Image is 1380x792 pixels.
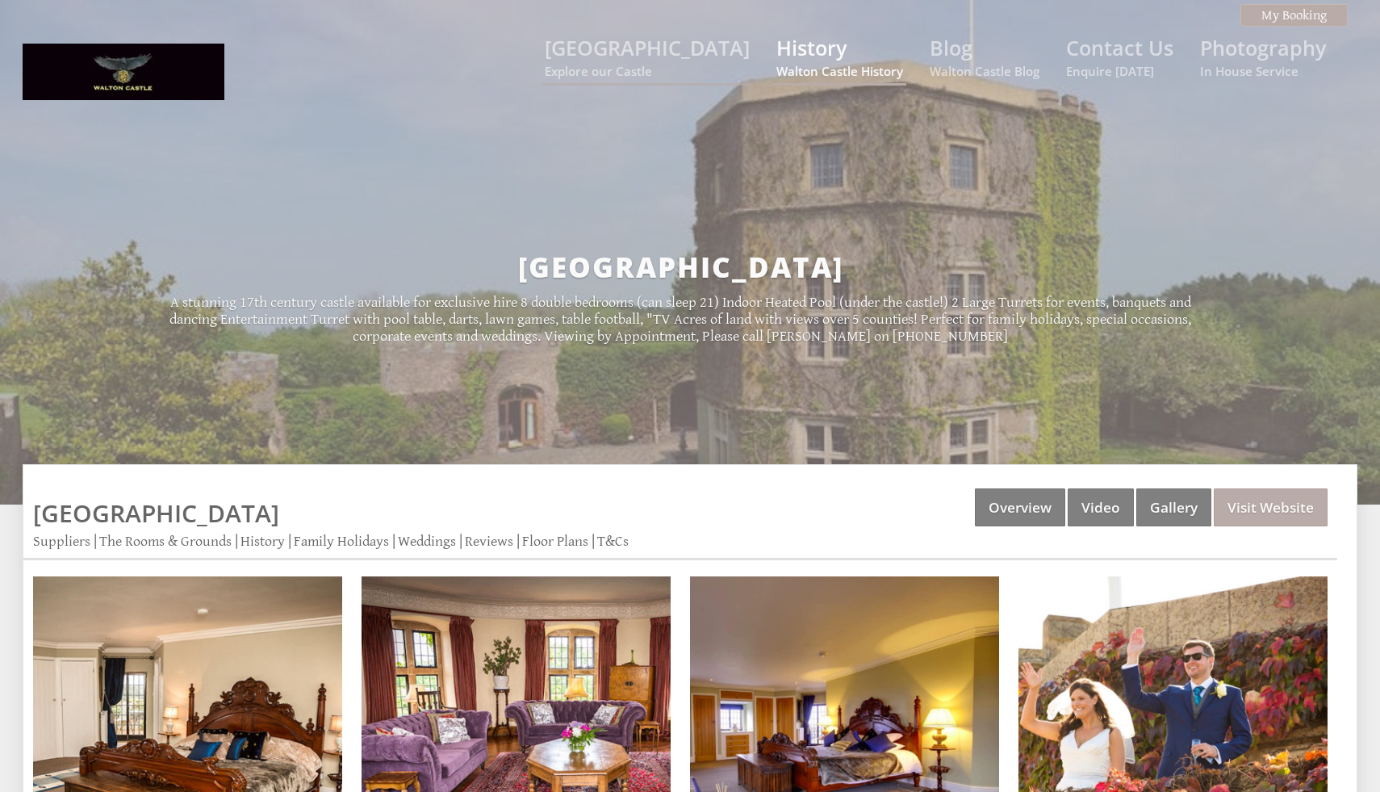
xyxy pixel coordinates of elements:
[33,497,279,530] a: [GEOGRAPHIC_DATA]
[776,63,903,79] small: Walton Castle History
[975,488,1065,526] a: Overview
[465,533,513,550] a: Reviews
[1066,63,1173,79] small: Enquire [DATE]
[545,63,750,79] small: Explore our Castle
[930,34,1039,79] a: BlogWalton Castle Blog
[23,44,224,100] img: Walton Castle
[1066,34,1173,79] a: Contact UsEnquire [DATE]
[99,533,232,550] a: The Rooms & Grounds
[1214,488,1328,526] a: Visit Website
[1136,488,1211,526] a: Gallery
[240,533,285,550] a: History
[597,533,629,550] a: T&Cs
[930,63,1039,79] small: Walton Castle Blog
[33,533,90,550] a: Suppliers
[1240,4,1348,27] a: My Booking
[154,294,1206,345] p: A stunning 17th century castle available for exclusive hire 8 double bedrooms (can sleep 21) Indo...
[154,248,1206,286] h2: [GEOGRAPHIC_DATA]
[1200,34,1326,79] a: PhotographyIn House Service
[398,533,456,550] a: Weddings
[776,34,903,79] a: HistoryWalton Castle History
[522,533,588,550] a: Floor Plans
[294,533,389,550] a: Family Holidays
[545,34,750,79] a: [GEOGRAPHIC_DATA]Explore our Castle
[1200,63,1326,79] small: In House Service
[1068,488,1134,526] a: Video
